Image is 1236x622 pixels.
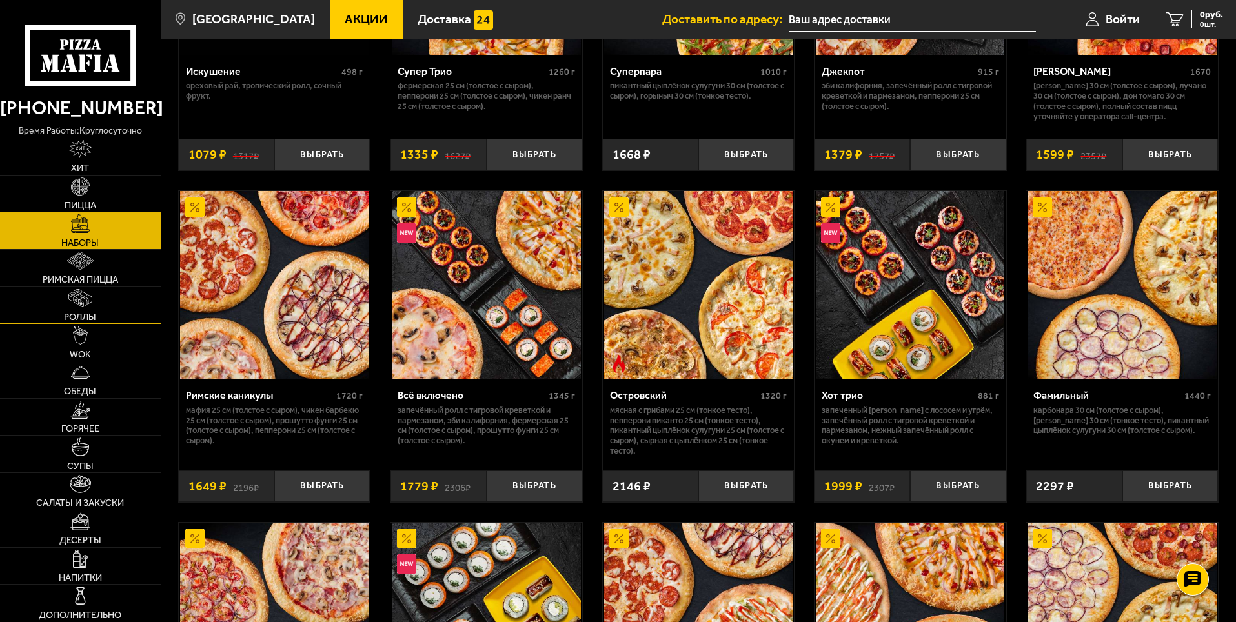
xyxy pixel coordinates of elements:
span: Десерты [59,536,101,545]
span: 1345 г [549,390,575,401]
input: Ваш адрес доставки [789,8,1036,32]
p: Мафия 25 см (толстое с сыром), Чикен Барбекю 25 см (толстое с сыром), Прошутто Фунги 25 см (толст... [186,405,363,446]
img: Акционный [1033,529,1052,548]
img: Острое блюдо [609,354,629,374]
img: Акционный [821,529,840,548]
p: Фермерская 25 см (толстое с сыром), Пепперони 25 см (толстое с сыром), Чикен Ранч 25 см (толстое ... [398,81,575,112]
span: 1079 ₽ [188,148,227,161]
span: Пицца [65,201,96,210]
span: 1668 ₽ [613,148,651,161]
p: [PERSON_NAME] 30 см (толстое с сыром), Лучано 30 см (толстое с сыром), Дон Томаго 30 см (толстое ... [1033,81,1211,122]
span: Доставка [418,13,471,25]
img: Новинка [821,223,840,243]
span: 881 г [978,390,999,401]
button: Выбрать [698,139,794,170]
s: 1757 ₽ [869,148,895,161]
s: 2307 ₽ [869,480,895,493]
span: Напитки [59,573,102,582]
div: Искушение [186,65,339,77]
button: Выбрать [1122,139,1218,170]
span: 1379 ₽ [824,148,862,161]
img: Островский [604,191,793,379]
span: 498 г [341,66,363,77]
img: Всё включено [392,191,580,379]
button: Выбрать [487,139,582,170]
span: 1010 г [760,66,787,77]
img: Акционный [1033,197,1052,217]
span: Хит [71,163,89,172]
s: 2196 ₽ [233,480,259,493]
img: Акционный [185,529,205,548]
span: Горячее [61,424,99,433]
p: Карбонара 30 см (толстое с сыром), [PERSON_NAME] 30 см (тонкое тесто), Пикантный цыплёнок сулугун... [1033,405,1211,436]
span: 1720 г [336,390,363,401]
div: Островский [610,389,758,401]
span: Дополнительно [39,610,121,619]
img: Хот трио [816,191,1004,379]
span: Наборы [61,238,99,247]
span: 915 г [978,66,999,77]
span: 0 шт. [1200,21,1223,28]
img: Акционный [397,529,416,548]
button: Выбрать [698,470,794,502]
div: [PERSON_NAME] [1033,65,1187,77]
div: Хот трио [822,389,975,401]
img: Новинка [397,223,416,243]
span: 1260 г [549,66,575,77]
a: АкционныйФамильный [1026,191,1218,379]
span: Войти [1106,13,1140,25]
img: Акционный [185,197,205,217]
s: 2306 ₽ [445,480,471,493]
span: Римская пицца [43,275,118,284]
button: Выбрать [274,470,370,502]
span: 1779 ₽ [400,480,438,493]
p: Эби Калифорния, Запечённый ролл с тигровой креветкой и пармезаном, Пепперони 25 см (толстое с сыр... [822,81,999,112]
s: 1317 ₽ [233,148,259,161]
a: АкционныйНовинкаВсё включено [390,191,582,379]
span: Доставить по адресу: [662,13,789,25]
span: 1440 г [1184,390,1211,401]
button: Выбрать [1122,470,1218,502]
span: 1335 ₽ [400,148,438,161]
p: Запечённый ролл с тигровой креветкой и пармезаном, Эби Калифорния, Фермерская 25 см (толстое с сы... [398,405,575,446]
p: Запеченный [PERSON_NAME] с лососем и угрём, Запечённый ролл с тигровой креветкой и пармезаном, Не... [822,405,999,446]
button: Выбрать [487,470,582,502]
div: Всё включено [398,389,545,401]
s: 2357 ₽ [1080,148,1106,161]
button: Выбрать [910,470,1006,502]
a: АкционныйНовинкаХот трио [815,191,1006,379]
span: 0 руб. [1200,10,1223,19]
span: 1649 ₽ [188,480,227,493]
button: Выбрать [274,139,370,170]
img: Акционный [397,197,416,217]
div: Супер Трио [398,65,545,77]
img: Акционный [821,197,840,217]
span: Обеды [64,386,96,396]
span: 1599 ₽ [1036,148,1074,161]
span: Акции [345,13,388,25]
span: 2297 ₽ [1036,480,1074,493]
span: Роллы [64,312,96,321]
p: Мясная с грибами 25 см (тонкое тесто), Пепперони Пиканто 25 см (тонкое тесто), Пикантный цыплёнок... [610,405,787,457]
div: Суперпара [610,65,758,77]
div: Фамильный [1033,389,1181,401]
p: Пикантный цыплёнок сулугуни 30 см (толстое с сыром), Горыныч 30 см (тонкое тесто). [610,81,787,101]
img: Фамильный [1028,191,1217,379]
div: Римские каникулы [186,389,334,401]
span: WOK [70,350,91,359]
img: Римские каникулы [180,191,369,379]
button: Выбрать [910,139,1006,170]
img: Акционный [609,529,629,548]
div: Джекпот [822,65,975,77]
span: 1670 [1190,66,1211,77]
span: 2146 ₽ [613,480,651,493]
img: Акционный [609,197,629,217]
span: Салаты и закуски [36,498,124,507]
span: [GEOGRAPHIC_DATA] [192,13,315,25]
img: 15daf4d41897b9f0e9f617042186c801.svg [474,10,493,30]
a: АкционныйРимские каникулы [179,191,370,379]
span: 1999 ₽ [824,480,862,493]
s: 1627 ₽ [445,148,471,161]
a: АкционныйОстрое блюдоОстровский [603,191,795,379]
span: 1320 г [760,390,787,401]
